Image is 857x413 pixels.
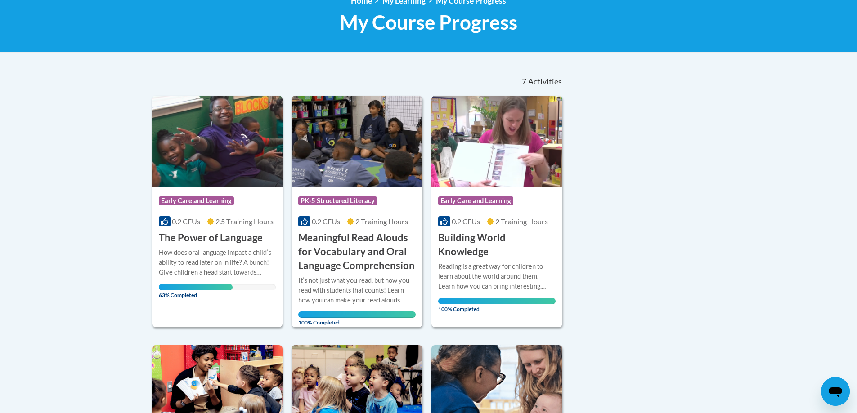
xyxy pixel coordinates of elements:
span: 0.2 CEUs [312,217,340,226]
a: Course LogoEarly Care and Learning0.2 CEUs2 Training Hours Building World KnowledgeReading is a g... [431,96,562,327]
div: Your progress [438,298,556,304]
span: Activities [528,77,562,87]
iframe: Button to launch messaging window [821,377,850,406]
span: 63% Completed [159,284,233,298]
h3: Building World Knowledge [438,231,556,259]
div: Itʹs not just what you read, but how you read with students that counts! Learn how you can make y... [298,275,416,305]
span: My Course Progress [340,10,517,34]
a: Course LogoEarly Care and Learning0.2 CEUs2.5 Training Hours The Power of LanguageHow does oral l... [152,96,283,327]
span: 100% Completed [438,298,556,312]
img: Course Logo [152,96,283,187]
span: 100% Completed [298,311,416,326]
span: 7 [522,77,526,87]
span: 2 Training Hours [495,217,548,226]
div: How does oral language impact a childʹs ability to read later on in life? A bunch! Give children ... [159,248,276,277]
span: 2 Training Hours [355,217,408,226]
span: 0.2 CEUs [172,217,200,226]
span: PK-5 Structured Literacy [298,196,377,205]
h3: Meaningful Read Alouds for Vocabulary and Oral Language Comprehension [298,231,416,272]
img: Course Logo [292,96,422,187]
span: 0.2 CEUs [452,217,480,226]
div: Your progress [298,311,416,318]
span: Early Care and Learning [438,196,513,205]
img: Course Logo [431,96,562,187]
a: Course LogoPK-5 Structured Literacy0.2 CEUs2 Training Hours Meaningful Read Alouds for Vocabulary... [292,96,422,327]
span: Early Care and Learning [159,196,234,205]
div: Your progress [159,284,233,290]
h3: The Power of Language [159,231,263,245]
span: 2.5 Training Hours [215,217,274,226]
div: Reading is a great way for children to learn about the world around them. Learn how you can bring... [438,262,556,291]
